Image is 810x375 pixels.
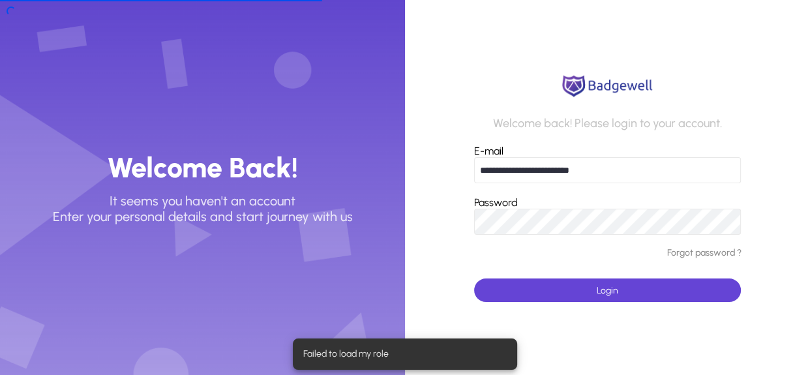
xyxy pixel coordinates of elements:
[474,196,518,209] label: Password
[493,117,722,131] p: Welcome back! Please login to your account.
[110,193,295,209] p: It seems you haven't an account
[558,73,656,99] img: logo.png
[53,209,353,224] p: Enter your personal details and start journey with us
[107,151,298,185] h3: Welcome Back!
[667,248,741,259] a: Forgot password ?
[597,285,618,296] span: Login
[474,278,742,302] button: Login
[293,338,512,370] div: Failed to load my role
[474,145,503,157] label: E-mail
